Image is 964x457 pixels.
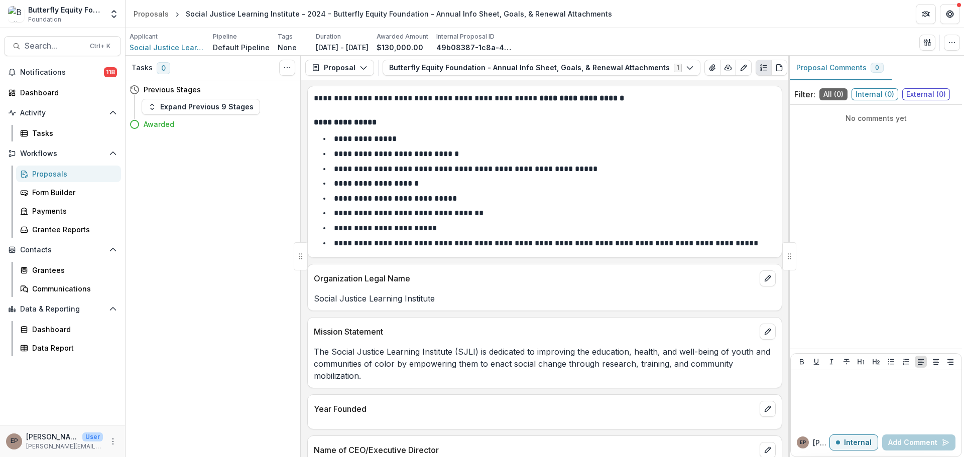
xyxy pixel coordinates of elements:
[813,437,829,448] p: [PERSON_NAME]
[771,60,787,76] button: PDF view
[794,113,958,123] p: No comments yet
[20,305,105,314] span: Data & Reporting
[885,356,897,368] button: Bullet List
[186,9,612,19] div: Social Justice Learning Institute - 2024 - Butterfly Equity Foundation - Annual Info Sheet, Goals...
[844,438,872,447] p: Internal
[25,41,84,51] span: Search...
[819,88,848,100] span: All ( 0 )
[794,88,815,100] p: Filter:
[756,60,772,76] button: Plaintext view
[28,15,61,24] span: Foundation
[213,42,270,53] p: Default Pipeline
[4,105,121,121] button: Open Activity
[142,99,260,115] button: Expand Previous 9 Stages
[900,356,912,368] button: Ordered List
[26,442,103,451] p: [PERSON_NAME][EMAIL_ADDRESS][DOMAIN_NAME]
[32,283,113,294] div: Communications
[107,4,121,24] button: Open entity switcher
[82,432,103,441] p: User
[28,5,103,15] div: Butterfly Equity Foundation
[314,326,756,338] p: Mission Statement
[8,6,24,22] img: Butterfly Equity Foundation
[760,270,776,286] button: edit
[915,356,927,368] button: Align Left
[32,265,113,275] div: Grantees
[4,242,121,258] button: Open Contacts
[130,7,173,21] a: Proposals
[32,224,113,235] div: Grantee Reports
[852,88,898,100] span: Internal ( 0 )
[134,9,169,19] div: Proposals
[760,324,776,340] button: edit
[88,41,112,52] div: Ctrl + K
[213,32,237,41] p: Pipeline
[16,280,121,297] a: Communications
[314,444,756,456] p: Name of CEO/Executive Director
[16,184,121,201] a: Form Builder
[944,356,956,368] button: Align Right
[930,356,942,368] button: Align Center
[436,42,512,53] p: 49b08387-1c8a-4e0d-a131-f2f516cd9c25
[157,62,170,74] span: 0
[840,356,853,368] button: Strike
[144,119,174,129] h4: Awarded
[20,109,105,117] span: Activity
[16,340,121,356] a: Data Report
[760,401,776,417] button: edit
[902,88,950,100] span: External ( 0 )
[278,32,293,41] p: Tags
[940,4,960,24] button: Get Help
[796,356,808,368] button: Bold
[104,67,117,77] span: 118
[16,262,121,278] a: Grantees
[314,292,776,304] p: Social Justice Learning Institute
[132,64,153,72] h3: Tasks
[4,145,121,162] button: Open Workflows
[16,125,121,141] a: Tasks
[870,356,882,368] button: Heading 2
[11,438,18,444] div: Emily Parker
[736,60,752,76] button: Edit as form
[4,301,121,317] button: Open Data & Reporting
[377,42,423,53] p: $130,000.00
[788,56,892,80] button: Proposal Comments
[855,356,867,368] button: Heading 1
[32,187,113,198] div: Form Builder
[16,166,121,182] a: Proposals
[130,32,158,41] p: Applicant
[436,32,495,41] p: Internal Proposal ID
[882,434,955,450] button: Add Comment
[4,64,121,80] button: Notifications118
[130,7,616,21] nav: breadcrumb
[916,4,936,24] button: Partners
[130,42,205,53] a: Social Justice Learning Institute
[20,68,104,77] span: Notifications
[825,356,837,368] button: Italicize
[279,60,295,76] button: Toggle View Cancelled Tasks
[4,84,121,101] a: Dashboard
[316,32,341,41] p: Duration
[16,321,121,338] a: Dashboard
[4,36,121,56] button: Search...
[810,356,822,368] button: Underline
[316,42,369,53] p: [DATE] - [DATE]
[32,206,113,216] div: Payments
[16,203,121,219] a: Payments
[314,346,776,382] p: The Social Justice Learning Institute (SJLI) is dedicated to improving the education, health, and...
[278,42,297,53] p: None
[875,64,879,71] span: 0
[377,32,428,41] p: Awarded Amount
[32,343,113,353] div: Data Report
[704,60,720,76] button: View Attached Files
[16,221,121,238] a: Grantee Reports
[383,60,700,76] button: Butterfly Equity Foundation - Annual Info Sheet, Goals, & Renewal Attachments1
[32,324,113,335] div: Dashboard
[32,128,113,138] div: Tasks
[305,60,374,76] button: Proposal
[20,149,105,158] span: Workflows
[800,440,806,445] div: Emily Parker
[20,246,105,254] span: Contacts
[32,169,113,179] div: Proposals
[144,84,201,95] h4: Previous Stages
